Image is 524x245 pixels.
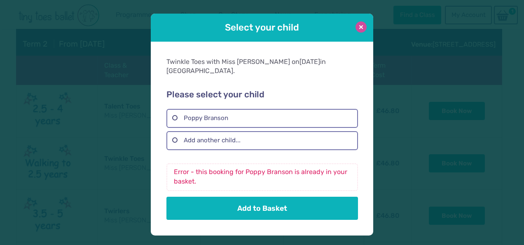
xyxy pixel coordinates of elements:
[166,109,358,128] label: Poppy Branson
[166,57,358,76] div: Twinkle Toes with Miss [PERSON_NAME] on in [GEOGRAPHIC_DATA].
[166,163,358,191] p: Error - this booking for Poppy Branson is already in your basket.
[166,131,358,150] label: Add another child...
[299,58,320,66] span: [DATE]
[174,21,350,34] h1: Select your child
[166,90,358,100] h2: Please select your child
[166,197,358,220] button: Add to Basket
